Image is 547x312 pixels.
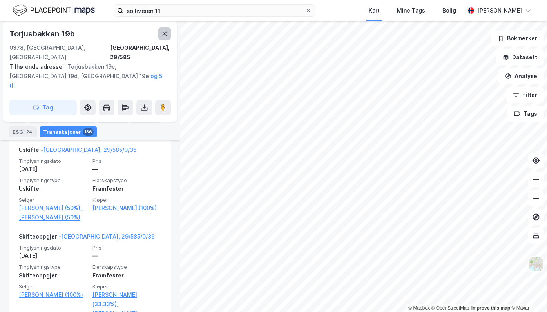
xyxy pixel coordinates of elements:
div: Skifteoppgjør - [19,232,155,244]
div: — [92,251,161,261]
div: Uskifte - [19,145,137,158]
a: [PERSON_NAME] (50%), [19,203,88,213]
input: Søk på adresse, matrikkel, gårdeiere, leietakere eller personer [123,5,305,16]
a: Improve this map [471,305,510,311]
span: Selger [19,197,88,203]
button: Datasett [496,49,544,65]
div: 186 [83,128,94,136]
div: Bolig [442,6,456,15]
div: Kart [369,6,380,15]
div: ESG [9,126,37,137]
a: OpenStreetMap [431,305,469,311]
div: 0378, [GEOGRAPHIC_DATA], [GEOGRAPHIC_DATA] [9,43,110,62]
img: logo.f888ab2527a4732fd821a326f86c7f29.svg [13,4,95,17]
span: Tinglysningsdato [19,244,88,251]
div: Uskifte [19,184,88,193]
a: Mapbox [408,305,430,311]
a: [PERSON_NAME] (50%) [19,213,88,222]
iframe: Chat Widget [508,274,547,312]
div: — [92,164,161,174]
button: Tags [507,106,544,122]
span: Tinglysningstype [19,177,88,184]
div: Skifteoppgjør [19,271,88,280]
span: Kjøper [92,197,161,203]
div: Torjusbakken 19c, [GEOGRAPHIC_DATA] 19d, [GEOGRAPHIC_DATA] 19e [9,62,165,90]
span: Eierskapstype [92,177,161,184]
span: Tinglysningstype [19,264,88,270]
span: Pris [92,158,161,164]
button: Analyse [498,68,544,84]
a: [GEOGRAPHIC_DATA], 29/585/0/36 [61,233,155,240]
a: [PERSON_NAME] (33.33%), [92,290,161,309]
span: Pris [92,244,161,251]
div: Framfester [92,184,161,193]
a: [GEOGRAPHIC_DATA], 29/585/0/36 [43,146,137,153]
span: Eierskapstype [92,264,161,270]
div: Mine Tags [397,6,425,15]
span: Tinglysningsdato [19,158,88,164]
div: 24 [25,128,34,136]
div: [DATE] [19,251,88,261]
div: [DATE] [19,164,88,174]
div: [PERSON_NAME] [477,6,522,15]
div: Kontrollprogram for chat [508,274,547,312]
div: Torjusbakken 19b [9,27,76,40]
a: [PERSON_NAME] (100%) [92,203,161,213]
button: Filter [506,87,544,103]
img: Z [529,257,543,272]
button: Tag [9,100,77,115]
button: Bokmerker [491,31,544,46]
span: Kjøper [92,283,161,290]
a: [PERSON_NAME] (100%) [19,290,88,299]
div: [GEOGRAPHIC_DATA], 29/585 [110,43,171,62]
span: Tilhørende adresser: [9,63,67,70]
div: Framfester [92,271,161,280]
span: Selger [19,283,88,290]
div: Transaksjoner [40,126,97,137]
